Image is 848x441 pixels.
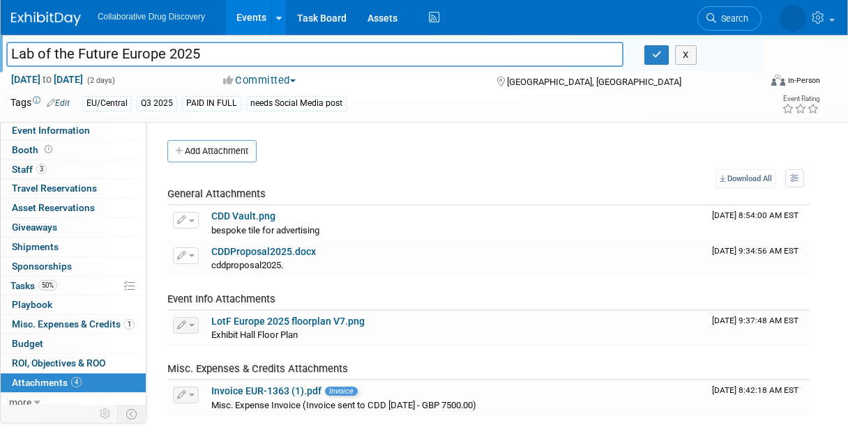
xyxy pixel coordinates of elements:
td: Upload Timestamp [706,206,810,240]
span: Upload Timestamp [712,316,798,325]
div: Q3 2025 [137,96,177,111]
a: Tasks50% [1,277,146,295]
span: cddproposal2025. [211,260,283,270]
div: In-Person [787,75,820,86]
span: Upload Timestamp [712,385,798,395]
span: bespoke tile for advertising [211,225,319,235]
span: Misc. Expenses & Credits [12,318,135,330]
div: PAID IN FULL [182,96,241,111]
a: Sponsorships [1,257,146,276]
a: Travel Reservations [1,179,146,198]
button: Add Attachment [167,140,257,162]
span: 1 [124,319,135,330]
div: needs Social Media post [246,96,347,111]
span: Booth [12,144,55,155]
td: Upload Timestamp [706,241,810,276]
span: Booth not reserved yet [42,144,55,155]
td: Upload Timestamp [706,380,810,415]
span: 3 [36,164,47,174]
span: (2 days) [86,76,115,85]
span: Travel Reservations [12,183,97,194]
td: Tags [10,95,70,111]
a: Search [697,6,762,31]
a: Giveaways [1,218,146,237]
span: [GEOGRAPHIC_DATA], [GEOGRAPHIC_DATA] [507,77,681,87]
a: Shipments [1,238,146,256]
td: Toggle Event Tabs [118,405,146,423]
span: Shipments [12,241,59,252]
a: Asset Reservations [1,199,146,217]
span: more [9,396,31,408]
img: ExhibitDay [11,12,81,26]
a: Download All [715,169,776,188]
span: Upload Timestamp [712,210,798,220]
span: Asset Reservations [12,202,95,213]
span: 50% [38,280,57,291]
span: Budget [12,338,43,349]
span: Sponsorships [12,261,72,272]
button: Committed [218,73,301,88]
span: Misc. Expenses & Credits Attachments [167,362,348,375]
div: EU/Central [82,96,132,111]
a: Edit [47,98,70,108]
span: [DATE] [DATE] [10,73,84,86]
a: CDD Vault.png [211,210,275,222]
span: Tasks [10,280,57,291]
span: to [40,74,54,85]
span: Attachments [12,377,82,388]
span: Giveaways [12,222,57,233]
span: ROI, Objectives & ROO [12,357,105,369]
span: Event Information [12,125,90,136]
a: Attachments4 [1,373,146,392]
span: Collaborative Drug Discovery [98,12,205,22]
a: Budget [1,334,146,353]
a: CDDProposal2025.docx [211,246,316,257]
a: Staff3 [1,160,146,179]
span: Staff [12,164,47,175]
a: Event Information [1,121,146,140]
span: General Attachments [167,187,266,200]
span: Misc. Expense Invoice (Invoice sent to CDD [DATE] - GBP 7500.00) [211,400,476,410]
span: Playbook [12,299,52,310]
span: 4 [71,377,82,387]
span: Exhibit Hall Floor Plan [211,330,298,340]
a: ROI, Objectives & ROO [1,354,146,373]
button: X [675,45,697,65]
span: Event Info Attachments [167,293,275,305]
div: Event Format [703,72,821,93]
td: Upload Timestamp [706,311,810,346]
span: Invoice [325,387,358,396]
a: Playbook [1,295,146,314]
span: Upload Timestamp [712,246,798,256]
img: Amanda Briggs [780,5,806,31]
span: Search [716,13,748,24]
img: Format-Inperson.png [771,75,785,86]
a: Booth [1,141,146,160]
a: more [1,393,146,412]
a: Misc. Expenses & Credits1 [1,315,146,334]
a: LotF Europe 2025 floorplan V7.png [211,316,365,327]
a: Invoice EUR-1363 (1).pdf [211,385,321,396]
td: Personalize Event Tab Strip [93,405,118,423]
div: Event Rating [782,95,819,102]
